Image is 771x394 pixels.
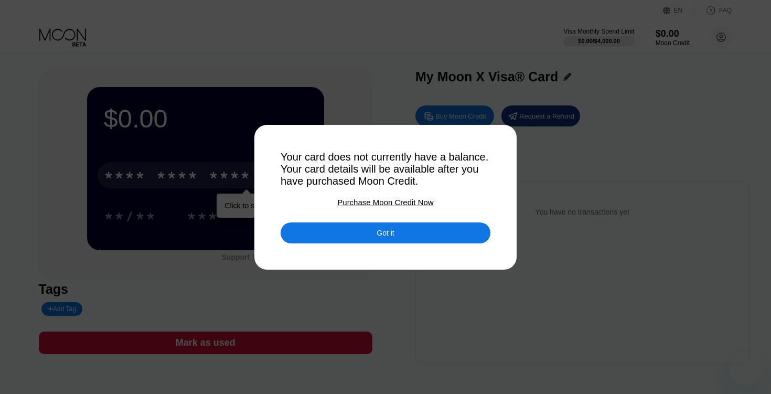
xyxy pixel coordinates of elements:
div: Got it [377,228,394,238]
div: Purchase Moon Credit Now [337,198,433,207]
div: Your card does not currently have a balance. Your card details will be available after you have p... [281,151,490,187]
iframe: Button to launch messaging window [729,352,763,386]
div: Got it [281,222,490,243]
